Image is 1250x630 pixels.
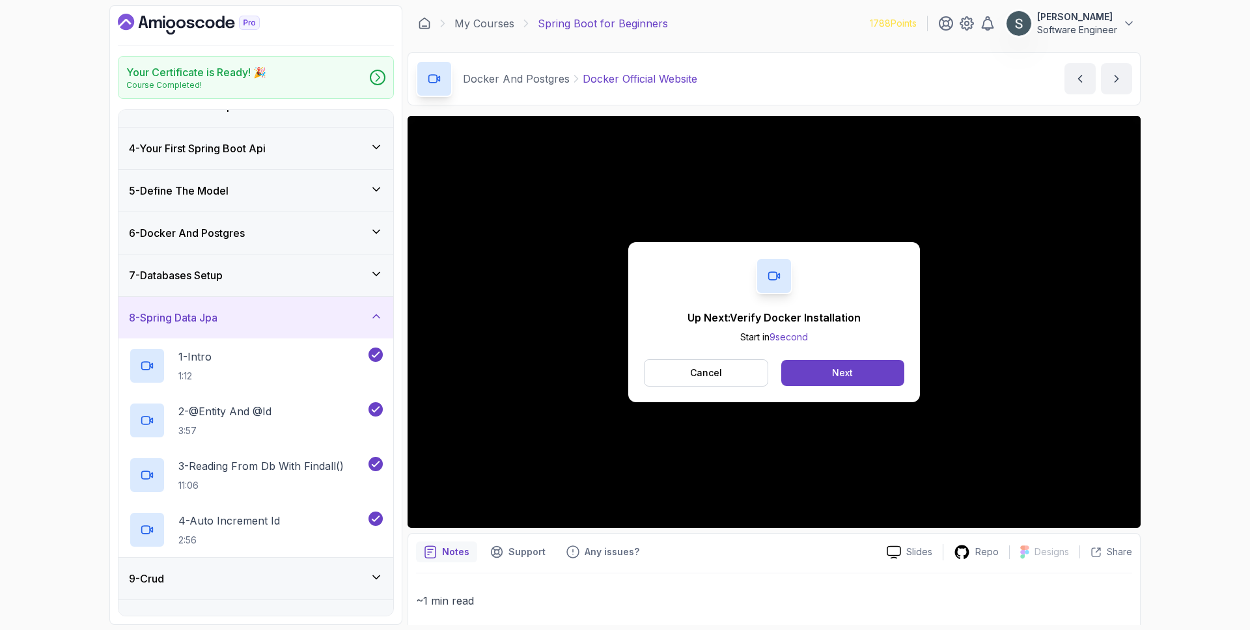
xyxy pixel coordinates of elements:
p: 3:57 [178,424,271,437]
p: 1 - Intro [178,349,212,364]
p: Docker And Postgres [463,71,570,87]
button: 3-Reading From Db With Findall()11:06 [129,457,383,493]
p: Support [508,545,546,558]
a: My Courses [454,16,514,31]
p: Spring Boot for Beginners [538,16,668,31]
a: Repo [943,544,1009,560]
p: 3 - Reading From Db With Findall() [178,458,344,474]
p: [PERSON_NAME] [1037,10,1117,23]
p: Docker Official Website [583,71,697,87]
p: 1:12 [178,370,212,383]
h3: 10 - Exercises [129,613,193,629]
p: Any issues? [585,545,639,558]
p: Course Completed! [126,80,266,90]
p: 2:56 [178,534,280,547]
a: Your Certificate is Ready! 🎉Course Completed! [118,56,394,99]
p: Share [1107,545,1132,558]
p: Up Next: Verify Docker Installation [687,310,861,325]
button: 4-Your First Spring Boot Api [118,128,393,169]
button: 2-@Entity And @Id3:57 [129,402,383,439]
h3: 9 - Crud [129,571,164,586]
a: Slides [876,545,943,559]
p: Slides [906,545,932,558]
button: 4-Auto Increment Id2:56 [129,512,383,548]
p: 1788 Points [870,17,917,30]
h2: Your Certificate is Ready! 🎉 [126,64,266,80]
button: 9-Crud [118,558,393,599]
button: 8-Spring Data Jpa [118,297,393,338]
div: Next [832,366,853,379]
button: 6-Docker And Postgres [118,212,393,254]
p: Cancel [690,366,722,379]
button: Support button [482,541,553,562]
h3: 4 - Your First Spring Boot Api [129,141,266,156]
p: Start in [687,331,861,344]
button: next content [1101,63,1132,94]
button: previous content [1064,63,1096,94]
h3: 8 - Spring Data Jpa [129,310,217,325]
button: 1-Intro1:12 [129,348,383,384]
button: Share [1079,545,1132,558]
a: Dashboard [118,14,290,34]
iframe: 3 - DOcker Official Website [408,116,1141,528]
p: 2 - @Entity And @Id [178,404,271,419]
button: 5-Define The Model [118,170,393,212]
p: ~1 min read [416,592,1132,610]
img: user profile image [1007,11,1031,36]
p: Notes [442,545,469,558]
span: 9 second [770,331,808,342]
button: user profile image[PERSON_NAME]Software Engineer [1006,10,1135,36]
h3: 6 - Docker And Postgres [129,225,245,241]
button: Cancel [644,359,768,387]
p: Designs [1035,545,1069,558]
button: notes button [416,541,477,562]
p: 11:06 [178,479,344,492]
h3: 5 - Define The Model [129,183,229,199]
p: Repo [975,545,999,558]
p: Software Engineer [1037,23,1117,36]
button: 7-Databases Setup [118,254,393,296]
h3: 7 - Databases Setup [129,267,223,283]
a: Dashboard [418,17,431,30]
button: Feedback button [559,541,647,562]
p: 4 - Auto Increment Id [178,513,280,528]
button: Next [781,360,904,386]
